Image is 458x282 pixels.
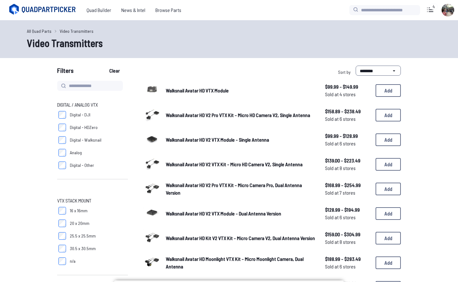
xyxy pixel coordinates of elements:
[58,245,66,252] input: 30.5 x 30.5mm
[70,137,101,143] span: Digital - Walksnail
[143,130,161,150] a: image
[58,136,66,144] input: Digital - Walksnail
[376,109,401,121] button: Add
[166,182,302,196] span: Walksnail Avatar HD V2 Pro VTX Kit - Micro Camera Pro, Dual Antenna Version
[166,234,315,242] a: Walksnail Avatar HD Kit V2 VTX Kit - Micro Camera V2, Dual Antenna Version
[58,124,66,131] input: Digital - HDZero
[143,179,161,197] img: image
[442,4,454,16] img: User
[58,207,66,214] input: 16 x 16mm
[376,256,401,269] button: Add
[325,238,371,246] span: Sold at 8 stores
[376,84,401,97] button: Add
[143,105,161,123] img: image
[143,253,161,273] a: image
[70,150,82,156] span: Analog
[58,162,66,169] input: Digital - Other
[166,136,315,144] a: Walksnail Avatar HD V2 VTX Module - Single Antenna
[143,179,161,199] a: image
[166,256,304,269] span: Walksnail Avatar HD Moonlight VTX Kit - Micro Moonlight Camera, Dual Antenna
[70,124,98,131] span: Digital - HDZero
[60,28,93,34] a: Video Transmitters
[325,189,371,197] span: Sold at 7 stores
[166,181,315,197] a: Walksnail Avatar HD V2 Pro VTX Kit - Micro Camera Pro, Dual Antenna Version
[70,245,96,252] span: 30.5 x 30.5mm
[166,111,315,119] a: Walksnail Avatar HD V2 Pro VTX Kit - Micro HD Camera V2, Single Antenna
[430,3,438,10] div: 4
[58,220,66,227] input: 20 x 20mm
[376,158,401,171] button: Add
[166,161,315,168] a: Walksnail Avatar HD V2 VTX Kit - Micro HD Camera V2, Single Antenna
[104,66,125,76] button: Clear
[143,155,161,172] img: image
[57,66,74,78] span: Filters
[81,4,116,16] a: Quad Builder
[70,162,94,168] span: Digital - Other
[143,155,161,174] a: image
[325,108,371,115] span: $158.89 - $238.49
[376,183,401,195] button: Add
[166,87,229,93] span: Walksnail Avatar HD VTX Module
[58,111,66,119] input: Digital - DJI
[325,132,371,140] span: $99.99 - $128.99
[70,233,96,239] span: 25.5 x 25.5mm
[376,232,401,244] button: Add
[143,253,161,271] img: image
[166,210,315,217] a: Walksnail Avatar HD V2 VTX Module - Dual Antenna Version
[70,258,75,264] span: n/a
[143,228,161,246] img: image
[325,140,371,147] span: Sold at 6 stores
[325,164,371,172] span: Sold at 8 stores
[70,208,87,214] span: 16 x 16mm
[143,81,161,98] img: image
[166,255,315,270] a: Walksnail Avatar HD Moonlight VTX Kit - Micro Moonlight Camera, Dual Antenna
[58,257,66,265] input: n/a
[325,91,371,98] span: Sold at 4 stores
[143,130,161,148] img: image
[325,255,371,263] span: $188.99 - $283.49
[116,4,150,16] a: News & Intel
[325,157,371,164] span: $139.00 - $223.49
[143,228,161,248] a: image
[57,197,91,204] span: VTX Stack Mount
[143,204,161,221] img: image
[356,66,401,76] select: Sort by
[70,220,89,226] span: 20 x 20mm
[166,235,315,241] span: Walksnail Avatar HD Kit V2 VTX Kit - Micro Camera V2, Dual Antenna Version
[338,69,351,75] span: Sort by
[325,231,371,238] span: $159.00 - $304.99
[325,206,371,214] span: $128.99 - $194.99
[325,263,371,270] span: Sold at 6 stores
[166,112,310,118] span: Walksnail Avatar HD V2 Pro VTX Kit - Micro HD Camera V2, Single Antenna
[150,4,186,16] a: Browse Parts
[70,112,90,118] span: Digital - DJI
[325,115,371,123] span: Sold at 6 stores
[325,181,371,189] span: $168.99 - $254.99
[58,232,66,240] input: 25.5 x 25.5mm
[376,207,401,220] button: Add
[166,137,269,143] span: Walksnail Avatar HD V2 VTX Module - Single Antenna
[325,214,371,221] span: Sold at 6 stores
[376,133,401,146] button: Add
[58,149,66,156] input: Analog
[143,105,161,125] a: image
[143,81,161,100] a: image
[166,87,315,94] a: Walksnail Avatar HD VTX Module
[27,28,51,34] a: All Quad Parts
[325,83,371,91] span: $99.99 - $149.99
[166,210,281,216] span: Walksnail Avatar HD V2 VTX Module - Dual Antenna Version
[143,204,161,223] a: image
[57,101,98,109] span: Digital / Analog VTX
[27,35,431,50] h1: Video Transmitters
[166,161,303,167] span: Walksnail Avatar HD V2 VTX Kit - Micro HD Camera V2, Single Antenna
